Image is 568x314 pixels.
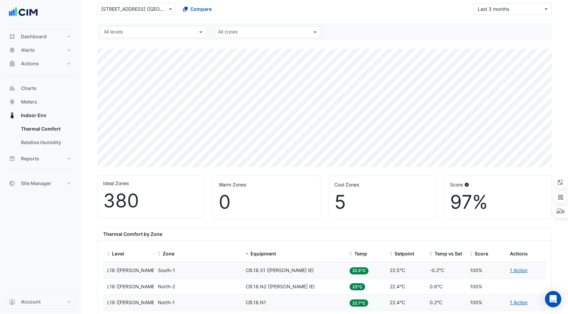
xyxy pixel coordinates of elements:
[390,284,405,289] span: 22.4°C
[470,284,482,289] span: 100%
[350,267,369,274] span: 22.3°C
[219,181,315,188] div: Warm Zones
[9,47,16,53] app-icon: Alerts
[158,284,175,289] span: North-2
[430,299,442,305] span: 0.2°C
[21,155,39,162] span: Reports
[5,30,76,43] button: Dashboard
[21,298,41,305] span: Account
[21,112,46,119] span: Indoor Env
[246,284,315,289] span: CB.18.N2 (NABERS IE)
[158,267,175,273] span: South-1
[9,33,16,40] app-icon: Dashboard
[470,299,482,305] span: 100%
[251,251,276,256] span: Equipment
[5,43,76,57] button: Alerts
[9,60,16,67] app-icon: Actions
[21,85,37,92] span: Charts
[350,283,365,290] span: 23°C
[434,251,474,256] span: Temp vs Setpoint
[246,267,314,273] span: CB.18.S1 (NABERS IE)
[21,33,47,40] span: Dashboard
[470,267,482,273] span: 100%
[354,251,367,256] span: Temp
[21,60,39,67] span: Actions
[5,109,76,122] button: Indoor Env
[510,267,527,273] a: 1 Action
[350,299,368,307] span: 22.7°C
[475,251,488,256] span: Score
[190,5,212,13] span: Compare
[107,284,163,289] span: L18 (NABERS IE)
[510,251,528,256] span: Actions
[510,299,527,305] a: 1 Action
[5,95,76,109] button: Meters
[21,47,35,53] span: Alerts
[545,291,561,307] div: Open Intercom Messenger
[246,299,266,305] span: CB.18.N1
[103,231,162,237] b: Thermal Comfort by Zone
[5,152,76,165] button: Reports
[158,299,175,305] span: North-1
[478,6,509,12] span: 01 May 25 - 31 Jul 25
[473,3,552,15] button: Last 3 months
[5,82,76,95] button: Charts
[179,3,216,15] button: Compare
[430,267,444,273] span: -0.2°C
[390,299,405,305] span: 22.4°C
[107,299,163,305] span: L18 (NABERS IE)
[450,191,546,214] div: 97%
[21,98,37,105] span: Meters
[5,122,76,152] div: Indoor Env
[334,191,430,214] div: 5
[163,251,174,256] span: Zone
[103,189,199,212] div: 380
[217,28,238,37] div: All zones
[5,177,76,190] button: Site Manager
[16,122,76,136] a: Thermal Comfort
[9,98,16,105] app-icon: Meters
[9,180,16,187] app-icon: Site Manager
[21,180,51,187] span: Site Manager
[334,181,430,188] div: Cool Zones
[9,85,16,92] app-icon: Charts
[9,112,16,119] app-icon: Indoor Env
[5,295,76,309] button: Account
[103,28,123,37] div: All levels
[16,136,76,149] a: Relative Humidity
[5,57,76,70] button: Actions
[395,251,414,256] span: Setpoint
[112,251,124,256] span: Level
[8,5,39,19] img: Company Logo
[390,267,405,273] span: 22.5°C
[450,181,546,188] div: Score
[103,180,199,187] div: Ideal Zones
[107,267,163,273] span: L18 (NABERS IE)
[430,284,443,289] span: 0.6°C
[9,155,16,162] app-icon: Reports
[219,191,315,214] div: 0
